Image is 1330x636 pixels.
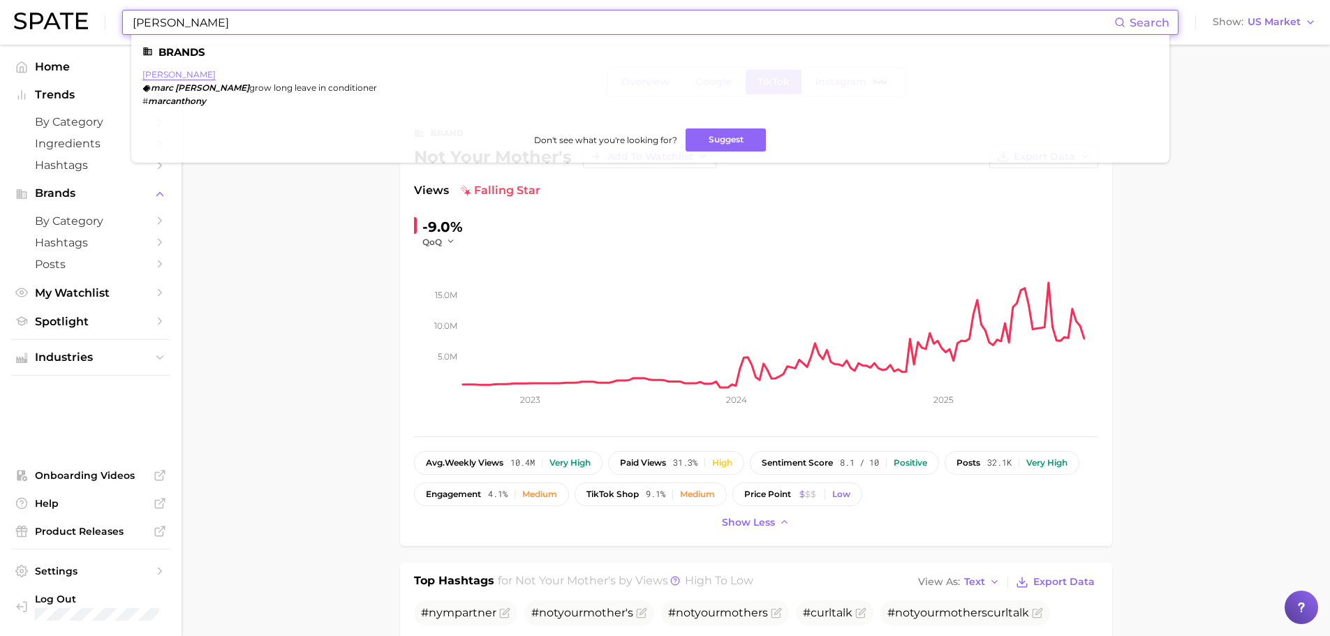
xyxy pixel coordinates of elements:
em: marc [151,82,173,93]
div: Very high [549,458,591,468]
span: 10.4m [510,458,535,468]
h1: Top Hashtags [414,572,494,592]
div: Medium [522,489,557,499]
span: Show [1213,18,1243,26]
a: Ingredients [11,133,170,154]
a: Spotlight [11,311,170,332]
span: Export Data [1033,576,1095,588]
div: Positive [894,458,927,468]
a: My Watchlist [11,282,170,304]
span: #nympartner [421,606,496,619]
span: 9.1% [646,489,665,499]
span: falling star [460,182,540,199]
button: Industries [11,347,170,368]
button: ShowUS Market [1209,13,1320,31]
button: Brands [11,183,170,204]
button: QoQ [422,236,456,248]
a: Posts [11,253,170,275]
div: -9.0% [422,216,463,238]
span: 8.1 / 10 [840,458,879,468]
a: Onboarding Videos [11,465,170,486]
span: price point [744,489,791,499]
a: by Category [11,210,170,232]
span: paid views [620,458,666,468]
img: falling star [460,185,471,196]
a: Hashtags [11,232,170,253]
button: price pointLow [732,482,862,506]
tspan: 2025 [933,394,953,405]
a: Log out. Currently logged in with e-mail michelle.ng@mavbeautybrands.com. [11,589,170,625]
span: posts [956,458,980,468]
span: sentiment score [762,458,833,468]
span: weekly views [426,458,503,468]
span: your [558,606,583,619]
span: Home [35,60,147,73]
span: # [531,606,633,619]
span: mother's [583,606,633,619]
span: grow long leave in conditioner [249,82,377,93]
span: Posts [35,258,147,271]
span: 4.1% [488,489,508,499]
span: by Category [35,214,147,228]
input: Search here for a brand, industry, or ingredient [131,10,1114,34]
span: not [539,606,558,619]
span: Text [964,578,985,586]
span: not [895,606,914,619]
span: View As [918,578,960,586]
span: 31.3% [673,458,697,468]
span: high to low [685,574,753,587]
abbr: average [426,457,445,468]
span: Views [414,182,449,199]
span: Search [1130,16,1169,29]
a: Product Releases [11,521,170,542]
span: #curltalk [803,606,852,619]
span: Help [35,497,147,510]
span: Log Out [35,593,215,605]
button: engagement4.1%Medium [414,482,569,506]
span: not [676,606,695,619]
button: sentiment score8.1 / 10Positive [750,451,939,475]
span: Industries [35,351,147,364]
span: Hashtags [35,158,147,172]
button: Export Data [1012,572,1098,592]
span: Brands [35,187,147,200]
span: My Watchlist [35,286,147,299]
span: Ingredients [35,137,147,150]
span: QoQ [422,236,442,248]
button: TikTok shop9.1%Medium [575,482,727,506]
div: Medium [680,489,715,499]
li: Brands [142,46,1158,58]
button: Flag as miscategorized or irrelevant [636,607,647,619]
span: your [914,606,939,619]
button: posts32.1kVery high [945,451,1079,475]
tspan: 10.0m [434,320,457,331]
span: Show less [722,517,775,528]
span: Don't see what you're looking for? [534,135,677,145]
span: Hashtags [35,236,147,249]
button: Flag as miscategorized or irrelevant [771,607,782,619]
button: Trends [11,84,170,105]
button: Suggest [686,128,766,151]
a: Hashtags [11,154,170,176]
tspan: 2024 [725,394,746,405]
tspan: 5.0m [438,351,457,362]
span: Settings [35,565,147,577]
span: US Market [1248,18,1301,26]
tspan: 15.0m [435,290,457,300]
span: Trends [35,89,147,101]
span: 32.1k [987,458,1012,468]
button: Flag as miscategorized or irrelevant [855,607,866,619]
span: not your mother's [515,574,616,587]
div: Very high [1026,458,1067,468]
span: # mothers [668,606,768,619]
span: your [695,606,720,619]
span: Spotlight [35,315,147,328]
button: Show less [718,513,794,532]
div: Low [832,489,850,499]
img: SPATE [14,13,88,29]
tspan: 2023 [519,394,540,405]
em: [PERSON_NAME] [175,82,249,93]
a: Help [11,493,170,514]
em: marcanthony [148,96,206,106]
span: # [142,96,148,106]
